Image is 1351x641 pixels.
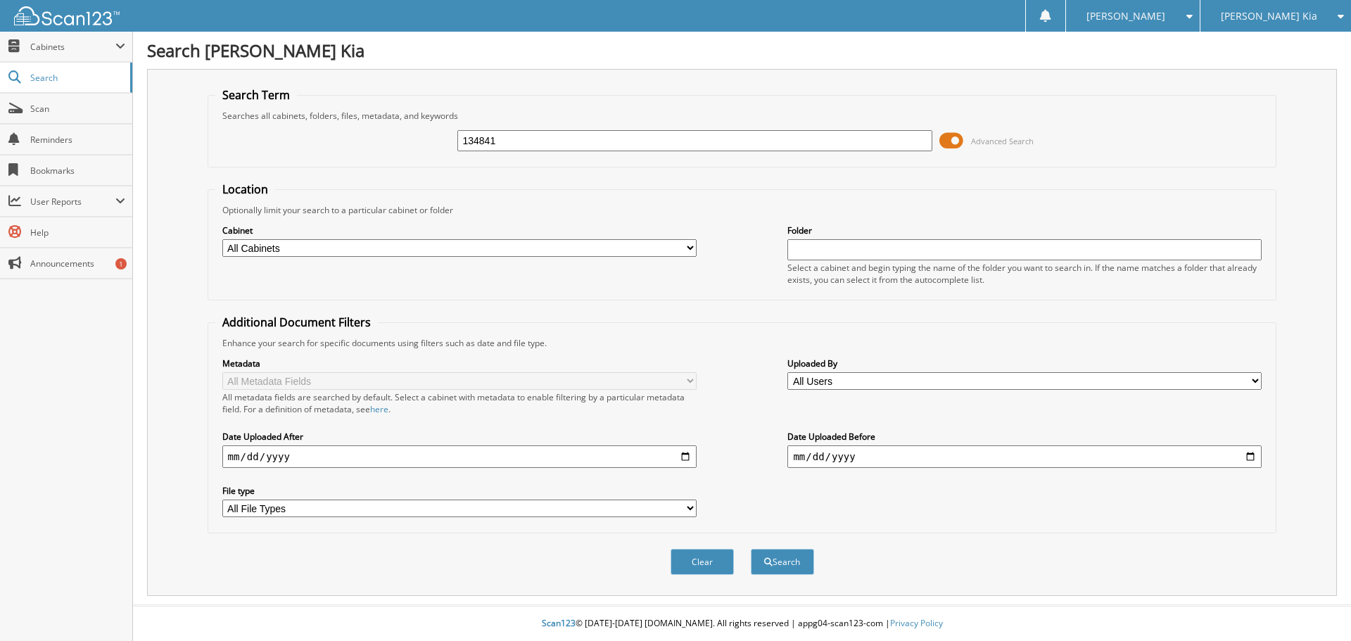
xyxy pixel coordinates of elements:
span: Advanced Search [971,136,1034,146]
input: start [222,445,697,468]
span: Scan123 [542,617,576,629]
label: File type [222,485,697,497]
span: Search [30,72,123,84]
h1: Search [PERSON_NAME] Kia [147,39,1337,62]
a: here [370,403,388,415]
label: Folder [787,224,1262,236]
span: Bookmarks [30,165,125,177]
img: scan123-logo-white.svg [14,6,120,25]
span: Cabinets [30,41,115,53]
span: Scan [30,103,125,115]
div: © [DATE]-[DATE] [DOMAIN_NAME]. All rights reserved | appg04-scan123-com | [133,607,1351,641]
div: Optionally limit your search to a particular cabinet or folder [215,204,1269,216]
div: Enhance your search for specific documents using filters such as date and file type. [215,337,1269,349]
div: Select a cabinet and begin typing the name of the folder you want to search in. If the name match... [787,262,1262,286]
label: Date Uploaded Before [787,431,1262,443]
span: Help [30,227,125,239]
div: Searches all cabinets, folders, files, metadata, and keywords [215,110,1269,122]
button: Clear [671,549,734,575]
legend: Location [215,182,275,197]
label: Cabinet [222,224,697,236]
label: Date Uploaded After [222,431,697,443]
span: User Reports [30,196,115,208]
label: Uploaded By [787,357,1262,369]
span: Announcements [30,258,125,269]
span: [PERSON_NAME] [1086,12,1165,20]
label: Metadata [222,357,697,369]
input: end [787,445,1262,468]
div: All metadata fields are searched by default. Select a cabinet with metadata to enable filtering b... [222,391,697,415]
legend: Additional Document Filters [215,315,378,330]
span: Reminders [30,134,125,146]
button: Search [751,549,814,575]
a: Privacy Policy [890,617,943,629]
legend: Search Term [215,87,297,103]
span: [PERSON_NAME] Kia [1221,12,1317,20]
div: 1 [115,258,127,269]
